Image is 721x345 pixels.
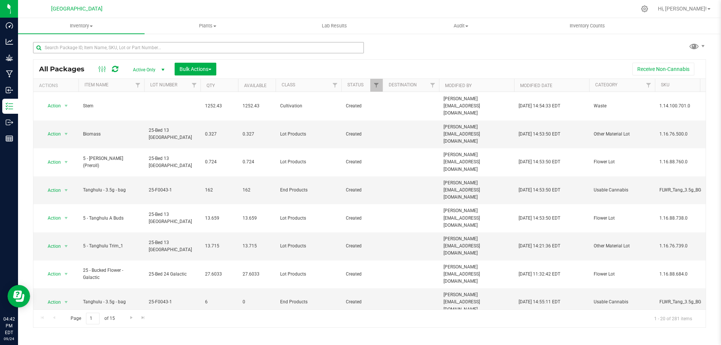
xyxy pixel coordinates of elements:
span: Usable Cannabis [594,187,650,194]
span: Audit [398,23,524,29]
span: Lot Products [280,158,337,166]
span: 0.724 [205,158,234,166]
button: Bulk Actions [175,63,216,75]
span: Created [346,271,378,278]
a: Class [282,82,295,87]
a: Filter [370,79,383,92]
span: [DATE] 14:21:36 EDT [519,243,560,250]
span: Action [41,129,61,139]
button: Receive Non-Cannabis [632,63,694,75]
span: Action [41,101,61,111]
span: [PERSON_NAME][EMAIL_ADDRESS][DOMAIN_NAME] [443,235,510,257]
span: Created [346,158,378,166]
a: Lab Results [271,18,398,34]
span: 1.16.88.760.0 [659,158,716,166]
span: 25-Bed 13 [GEOGRAPHIC_DATA] [149,155,196,169]
span: 162 [205,187,234,194]
span: Tanghulu - 3.5g - bag [83,187,140,194]
a: Lot Number [150,82,177,87]
span: Biomass [83,131,140,138]
span: select [62,101,71,111]
span: Flower Lot [594,158,650,166]
span: 0.724 [243,158,271,166]
span: 1252.43 [243,102,271,110]
span: Created [346,187,378,194]
span: Lot Products [280,215,337,222]
span: Action [41,185,61,196]
a: Item Name [84,82,109,87]
span: 1.16.88.738.0 [659,215,716,222]
span: Other Material Lot [594,243,650,250]
span: Hi, [PERSON_NAME]! [658,6,707,12]
span: select [62,157,71,167]
span: [GEOGRAPHIC_DATA] [51,6,103,12]
span: Lot Products [280,243,337,250]
span: [DATE] 14:53:50 EDT [519,131,560,138]
span: 1.16.76.739.0 [659,243,716,250]
inline-svg: Grow [6,54,13,62]
a: Filter [132,79,144,92]
inline-svg: Reports [6,135,13,142]
a: SKU [661,82,670,87]
span: 1252.43 [205,102,234,110]
a: Audit [398,18,524,34]
span: 13.715 [205,243,234,250]
span: 13.659 [243,215,271,222]
span: 13.659 [205,215,234,222]
span: Inventory Counts [560,23,615,29]
span: 5 - Tanghulu Trim_1 [83,243,140,250]
span: 25-Bed 24 Galactic [149,271,196,278]
span: 162 [243,187,271,194]
div: Actions [39,83,75,88]
span: [DATE] 14:53:50 EDT [519,215,560,222]
a: Filter [427,79,439,92]
span: Bulk Actions [179,66,211,72]
span: select [62,297,71,307]
span: Waste [594,102,650,110]
a: Go to the last page [138,313,149,323]
span: [DATE] 14:53:50 EDT [519,187,560,194]
span: Usable Cannabis [594,298,650,306]
span: Inventory [18,23,145,29]
span: 0 [243,298,271,306]
a: Status [347,82,364,87]
span: 27.6033 [243,271,271,278]
span: Action [41,297,61,307]
span: Created [346,102,378,110]
span: [DATE] 14:53:50 EDT [519,158,560,166]
inline-svg: Analytics [6,38,13,45]
span: [PERSON_NAME][EMAIL_ADDRESS][DOMAIN_NAME] [443,264,510,285]
span: 1.14.100.701.0 [659,102,716,110]
span: [DATE] 11:32:42 EDT [519,271,560,278]
span: Created [346,298,378,306]
span: select [62,213,71,223]
span: Page of 15 [64,313,121,324]
a: Go to the next page [126,313,137,323]
inline-svg: Inbound [6,86,13,94]
p: 09/24 [3,336,15,342]
span: Lot Products [280,271,337,278]
span: 1.16.76.500.0 [659,131,716,138]
span: 25-Bed 13 [GEOGRAPHIC_DATA] [149,127,196,141]
span: Lab Results [312,23,357,29]
inline-svg: Outbound [6,119,13,126]
span: select [62,269,71,279]
span: [PERSON_NAME][EMAIL_ADDRESS][DOMAIN_NAME] [443,291,510,313]
span: FLWR_Tang_3.5g_BG [659,298,716,306]
span: 5 - Tanghulu A Buds [83,215,140,222]
span: 6 [205,298,234,306]
inline-svg: Inventory [6,102,13,110]
span: Action [41,269,61,279]
span: select [62,241,71,252]
span: 27.6033 [205,271,234,278]
span: Tanghulu - 3.5g - bag [83,298,140,306]
a: Plants [145,18,271,34]
a: Inventory Counts [524,18,651,34]
inline-svg: Manufacturing [6,70,13,78]
span: 25 - Bucked Flower - Galactic [83,267,140,281]
span: select [62,185,71,196]
input: Search Package ID, Item Name, SKU, Lot or Part Number... [33,42,364,53]
a: Modified By [445,83,472,88]
a: Modified Date [520,83,552,88]
a: Category [595,82,617,87]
